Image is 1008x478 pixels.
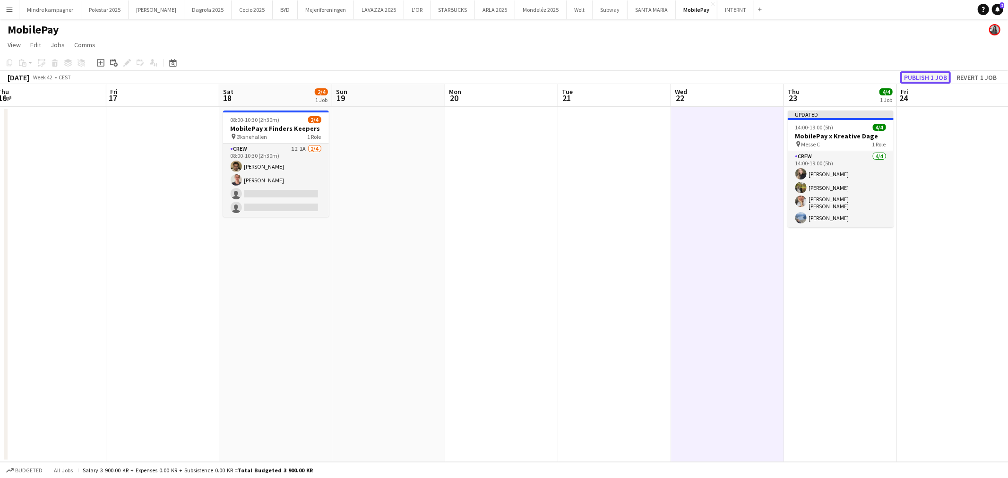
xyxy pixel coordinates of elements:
[717,0,754,19] button: INTERNT
[953,71,1000,84] button: Revert 1 job
[223,144,329,217] app-card-role: Crew1I1A2/408:00-10:30 (2h30m)[PERSON_NAME][PERSON_NAME]
[315,88,328,95] span: 2/4
[880,96,892,103] div: 1 Job
[1000,2,1004,9] span: 2
[15,467,43,474] span: Budgeted
[129,0,184,19] button: [PERSON_NAME]
[19,0,81,19] button: Mindre kampagner
[567,0,593,19] button: Wolt
[795,124,834,131] span: 14:00-19:00 (5h)
[8,23,59,37] h1: MobilePay
[231,116,280,123] span: 08:00-10:30 (2h30m)
[560,93,573,103] span: 21
[873,124,886,131] span: 4/4
[222,93,233,103] span: 18
[52,467,75,474] span: All jobs
[109,93,118,103] span: 17
[992,4,1003,15] a: 2
[801,141,820,148] span: Messe C
[335,93,347,103] span: 19
[475,0,515,19] button: ARLA 2025
[74,41,95,49] span: Comms
[110,87,118,96] span: Fri
[315,96,327,103] div: 1 Job
[30,41,41,49] span: Edit
[675,87,687,96] span: Wed
[51,41,65,49] span: Jobs
[273,0,298,19] button: BYD
[81,0,129,19] button: Polestar 2025
[899,93,908,103] span: 24
[788,111,894,118] div: Updated
[223,124,329,133] h3: MobilePay x Finders Keepers
[879,88,893,95] span: 4/4
[562,87,573,96] span: Tue
[673,93,687,103] span: 22
[872,141,886,148] span: 1 Role
[628,0,676,19] button: SANTA MARIA
[788,111,894,227] app-job-card: Updated14:00-19:00 (5h)4/4MobilePay x Kreative Dage Messe C1 RoleCrew4/414:00-19:00 (5h)[PERSON_N...
[184,0,232,19] button: Dagrofa 2025
[448,93,461,103] span: 20
[4,39,25,51] a: View
[901,87,908,96] span: Fri
[354,0,404,19] button: LAVAZZA 2025
[298,0,354,19] button: Mejeriforeningen
[431,0,475,19] button: STARBUCKS
[989,24,1000,35] app-user-avatar: Mia Tidemann
[788,132,894,140] h3: MobilePay x Kreative Dage
[515,0,567,19] button: Mondeléz 2025
[5,465,44,476] button: Budgeted
[31,74,55,81] span: Week 42
[336,87,347,96] span: Sun
[788,87,800,96] span: Thu
[237,133,267,140] span: Øksnehallen
[223,87,233,96] span: Sat
[676,0,717,19] button: MobilePay
[8,41,21,49] span: View
[786,93,800,103] span: 23
[238,467,313,474] span: Total Budgeted 3 900.00 KR
[8,73,29,82] div: [DATE]
[83,467,313,474] div: Salary 3 900.00 KR + Expenses 0.00 KR + Subsistence 0.00 KR =
[404,0,431,19] button: L'OR
[788,151,894,227] app-card-role: Crew4/414:00-19:00 (5h)[PERSON_NAME][PERSON_NAME][PERSON_NAME] [PERSON_NAME][PERSON_NAME]
[59,74,71,81] div: CEST
[449,87,461,96] span: Mon
[47,39,69,51] a: Jobs
[308,133,321,140] span: 1 Role
[900,71,951,84] button: Publish 1 job
[26,39,45,51] a: Edit
[223,111,329,217] app-job-card: 08:00-10:30 (2h30m)2/4MobilePay x Finders Keepers Øksnehallen1 RoleCrew1I1A2/408:00-10:30 (2h30m)...
[70,39,99,51] a: Comms
[308,116,321,123] span: 2/4
[593,0,628,19] button: Subway
[232,0,273,19] button: Cocio 2025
